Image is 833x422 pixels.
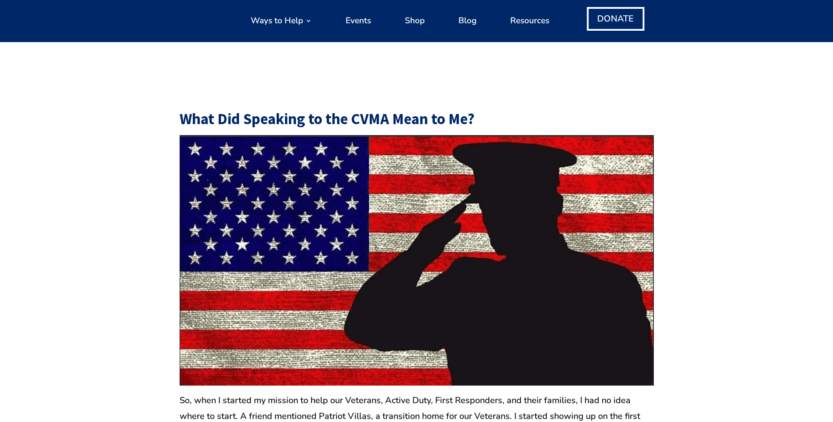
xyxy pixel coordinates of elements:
[468,23,486,67] a: Blog
[510,23,549,67] a: Resources
[587,7,644,31] a: DONATE
[291,23,352,67] a: Ways to Help
[587,32,644,55] a: DONATE
[375,23,401,67] a: Events
[180,135,654,386] img: CVMA featured
[510,4,549,37] a: Resources
[346,4,371,37] a: Events
[425,23,444,67] a: Shop
[458,4,476,37] a: Blog
[251,4,312,37] a: Ways to Help
[405,4,425,37] a: Shop
[180,107,654,135] h1: What Did Speaking to the CVMA Mean to Me?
